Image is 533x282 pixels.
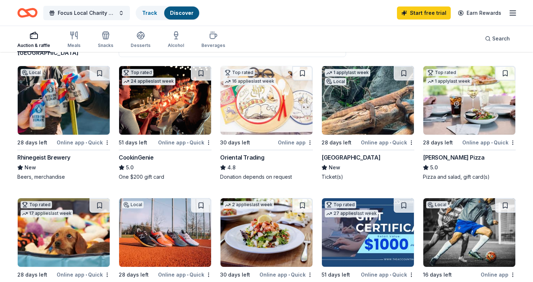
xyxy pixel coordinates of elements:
div: 51 days left [119,138,147,147]
div: Online app Quick [462,138,516,147]
div: Top rated [325,201,356,208]
button: Focus Local Charity Raffle [43,6,130,20]
div: 28 days left [423,138,453,147]
div: Local [426,201,448,208]
div: Snacks [98,43,113,48]
div: Top rated [426,69,458,76]
div: Local [21,69,42,76]
div: 30 days left [220,270,250,279]
img: Image for Cameron Mitchell Restaurants [220,198,313,267]
span: 5.0 [430,163,438,172]
a: Image for Rhinegeist BreweryLocal28 days leftOnline app•QuickRhinegeist BreweryNewBeers, merchandise [17,66,110,181]
button: Beverages [201,28,225,52]
button: Snacks [98,28,113,52]
a: Track [142,10,157,16]
div: 1 apply last week [325,69,370,77]
a: Home [17,4,38,21]
img: Image for Dewey's Pizza [423,66,515,135]
span: • [187,140,188,146]
div: Top rated [21,201,52,208]
span: New [329,163,340,172]
div: Online app Quick [361,270,414,279]
button: TrackDiscover [136,6,200,20]
div: Rhinegeist Brewery [17,153,70,162]
a: Earn Rewards [454,6,506,19]
img: Image for The Accounting Doctor [322,198,414,267]
span: • [390,272,391,278]
span: • [86,140,87,146]
div: 17 applies last week [21,210,73,217]
div: 28 days left [322,138,351,147]
div: Beverages [201,43,225,48]
div: Local [325,78,346,85]
div: Online app Quick [361,138,414,147]
button: Desserts [131,28,150,52]
button: Search [479,31,516,46]
div: Online app [278,138,313,147]
div: Online app Quick [158,270,211,279]
div: 24 applies last week [122,78,175,85]
div: 27 applies last week [325,210,378,217]
div: 2 applies last week [223,201,274,209]
div: Alcohol [168,43,184,48]
div: Auction & raffle [17,43,50,48]
span: Focus Local Charity Raffle [58,9,115,17]
div: Top rated [122,69,153,76]
img: Image for Cincinnati Zoo & Botanical Garden [322,66,414,135]
span: • [288,272,290,278]
div: Desserts [131,43,150,48]
div: Meals [67,43,80,48]
div: Donation depends on request [220,173,313,181]
a: Image for CookinGenieTop rated24 applieslast week51 days leftOnline app•QuickCookinGenie5.0One $2... [119,66,211,181]
a: Image for Oriental TradingTop rated16 applieslast week30 days leftOnline appOriental Trading4.8Do... [220,66,313,181]
div: Online app Quick [259,270,313,279]
div: [GEOGRAPHIC_DATA] [322,153,380,162]
button: Auction & raffle [17,28,50,52]
div: Local [122,201,144,208]
a: Start free trial [397,6,451,19]
img: Image for Oriental Trading [220,66,313,135]
div: [PERSON_NAME] Pizza [423,153,484,162]
div: 28 days left [17,138,47,147]
span: • [86,272,87,278]
div: One $200 gift card [119,173,211,181]
a: Discover [170,10,193,16]
div: 28 days left [17,270,47,279]
div: Oriental Trading [220,153,265,162]
img: Image for FC Cincinnati [423,198,515,267]
div: Online app Quick [57,270,110,279]
img: Image for Rhinegeist Brewery [18,66,110,135]
div: Pizza and salad, gift card(s) [423,173,516,181]
div: 16 applies last week [223,78,276,85]
span: Search [492,34,510,43]
div: 1 apply last week [426,78,472,85]
img: Image for BarkBox [18,198,110,267]
span: New [25,163,36,172]
div: Online app [481,270,516,279]
a: Image for Cincinnati Zoo & Botanical Garden1 applylast weekLocal28 days leftOnline app•Quick[GEOG... [322,66,414,181]
a: Image for Dewey's PizzaTop rated1 applylast week28 days leftOnline app•Quick[PERSON_NAME] Pizza5.... [423,66,516,181]
button: Meals [67,28,80,52]
span: 4.8 [227,163,236,172]
span: • [390,140,391,146]
div: CookinGenie [119,153,154,162]
div: Beers, merchandise [17,173,110,181]
div: Top rated [223,69,255,76]
div: Online app Quick [57,138,110,147]
div: 30 days left [220,138,250,147]
button: Alcohol [168,28,184,52]
div: 51 days left [322,270,350,279]
img: Image for CookinGenie [119,66,211,135]
span: • [187,272,188,278]
div: Ticket(s) [322,173,414,181]
span: • [491,140,493,146]
div: Online app Quick [158,138,211,147]
div: 16 days left [423,270,452,279]
div: 28 days left [119,270,149,279]
span: 5.0 [126,163,134,172]
img: Image for Tri-State Running Company [119,198,211,267]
